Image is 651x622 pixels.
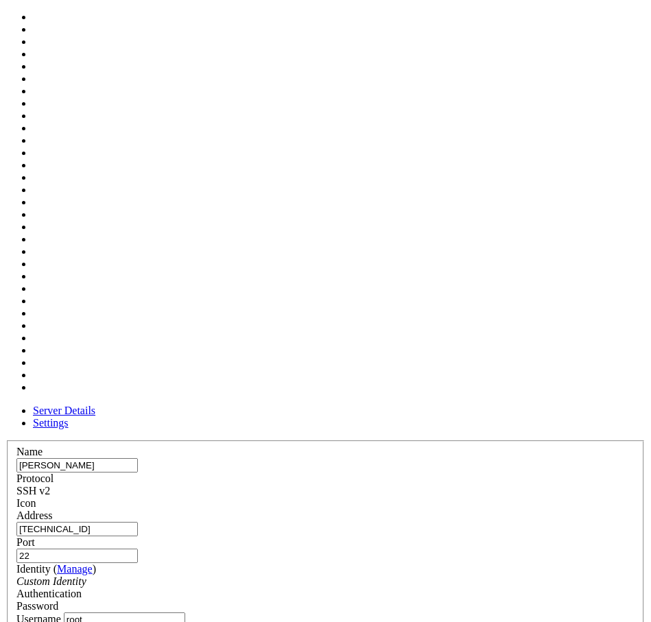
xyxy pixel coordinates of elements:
[16,600,58,612] span: Password
[16,549,138,563] input: Port Number
[16,536,35,548] label: Port
[16,588,82,599] label: Authentication
[16,458,138,473] input: Server Name
[16,575,635,588] div: Custom Identity
[16,563,96,575] label: Identity
[16,600,635,612] div: Password
[57,563,93,575] a: Manage
[54,563,96,575] span: ( )
[33,405,95,416] a: Server Details
[16,522,138,536] input: Host Name or IP
[16,485,635,497] div: SSH v2
[16,497,36,509] label: Icon
[16,575,86,587] i: Custom Identity
[16,510,52,521] label: Address
[16,446,43,457] label: Name
[16,473,54,484] label: Protocol
[16,485,50,497] span: SSH v2
[33,417,69,429] a: Settings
